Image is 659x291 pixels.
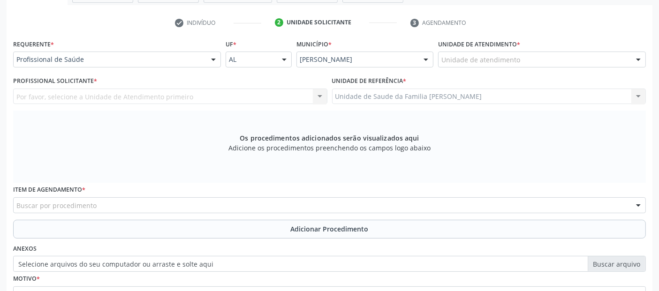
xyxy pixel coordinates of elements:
label: Profissional Solicitante [13,74,97,89]
span: Profissional de Saúde [16,55,202,64]
span: Adicione os procedimentos preenchendo os campos logo abaixo [228,143,431,153]
span: Adicionar Procedimento [291,224,369,234]
div: 2 [275,18,283,27]
label: Unidade de atendimento [438,37,520,52]
span: [PERSON_NAME] [300,55,414,64]
div: Unidade solicitante [287,18,351,27]
label: UF [226,37,236,52]
span: AL [229,55,273,64]
button: Adicionar Procedimento [13,220,646,239]
span: Unidade de atendimento [441,55,520,65]
span: Os procedimentos adicionados serão visualizados aqui [240,133,419,143]
label: Município [296,37,332,52]
label: Unidade de referência [332,74,407,89]
label: Item de agendamento [13,183,85,197]
span: Buscar por procedimento [16,201,97,210]
label: Motivo [13,272,40,286]
label: Requerente [13,37,54,52]
label: Anexos [13,242,37,256]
